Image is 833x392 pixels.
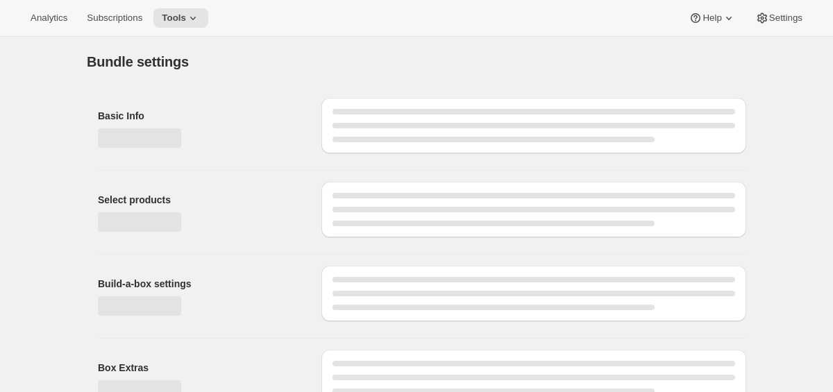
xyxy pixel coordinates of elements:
[87,53,189,70] h1: Bundle settings
[162,12,186,24] span: Tools
[702,12,721,24] span: Help
[747,8,811,28] button: Settings
[87,12,142,24] span: Subscriptions
[98,109,299,123] h2: Basic Info
[98,277,299,291] h2: Build-a-box settings
[680,8,743,28] button: Help
[153,8,208,28] button: Tools
[769,12,802,24] span: Settings
[78,8,151,28] button: Subscriptions
[98,193,299,207] h2: Select products
[31,12,67,24] span: Analytics
[22,8,76,28] button: Analytics
[98,361,299,375] h2: Box Extras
